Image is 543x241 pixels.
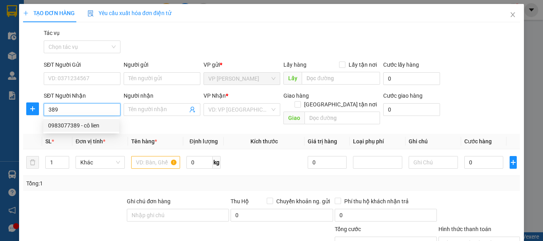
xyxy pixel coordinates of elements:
[87,10,171,16] span: Yêu cầu xuất hóa đơn điện tử
[438,226,491,232] label: Hình thức thanh toán
[208,73,275,85] span: VP Ngọc Hồi
[308,156,347,169] input: 0
[304,112,380,124] input: Dọc đường
[131,138,157,145] span: Tên hàng
[502,4,524,26] button: Close
[190,138,218,145] span: Định lượng
[124,60,200,69] div: Người gửi
[464,138,492,145] span: Cước hàng
[231,198,249,204] span: Thu Hộ
[26,102,39,115] button: plus
[43,119,119,132] div: 0983077389 - cô lien
[44,30,60,36] label: Tác vụ
[308,138,337,145] span: Giá trị hàng
[189,106,196,113] span: user-add
[250,138,278,145] span: Kích thước
[335,226,361,232] span: Tổng cước
[383,62,419,68] label: Cước lấy hàng
[510,12,516,18] span: close
[27,106,39,112] span: plus
[273,197,333,206] span: Chuyển khoản ng. gửi
[405,134,461,149] th: Ghi chú
[26,179,210,188] div: Tổng: 1
[26,156,39,169] button: delete
[124,91,200,100] div: Người nhận
[283,72,302,85] span: Lấy
[283,93,309,99] span: Giao hàng
[302,72,380,85] input: Dọc đường
[409,156,458,169] input: Ghi Chú
[350,134,405,149] th: Loại phụ phí
[44,60,120,69] div: SĐT Người Gửi
[383,103,440,116] input: Cước giao hàng
[341,197,412,206] span: Phí thu hộ khách nhận trả
[45,138,52,145] span: SL
[383,93,423,99] label: Cước giao hàng
[127,198,171,204] label: Ghi chú đơn hàng
[23,10,29,16] span: plus
[48,121,114,130] div: 0983077389 - cô lien
[301,100,380,109] span: [GEOGRAPHIC_DATA] tận nơi
[345,60,380,69] span: Lấy tận nơi
[131,156,180,169] input: VD: Bàn, Ghế
[283,112,304,124] span: Giao
[44,91,120,100] div: SĐT Người Nhận
[127,209,229,222] input: Ghi chú đơn hàng
[204,93,226,99] span: VP Nhận
[510,156,517,169] button: plus
[87,10,94,17] img: icon
[204,60,280,69] div: VP gửi
[80,156,120,168] span: Khác
[23,10,75,16] span: TẠO ĐƠN HÀNG
[383,72,440,85] input: Cước lấy hàng
[510,159,516,166] span: plus
[76,138,105,145] span: Đơn vị tính
[283,62,306,68] span: Lấy hàng
[213,156,221,169] span: kg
